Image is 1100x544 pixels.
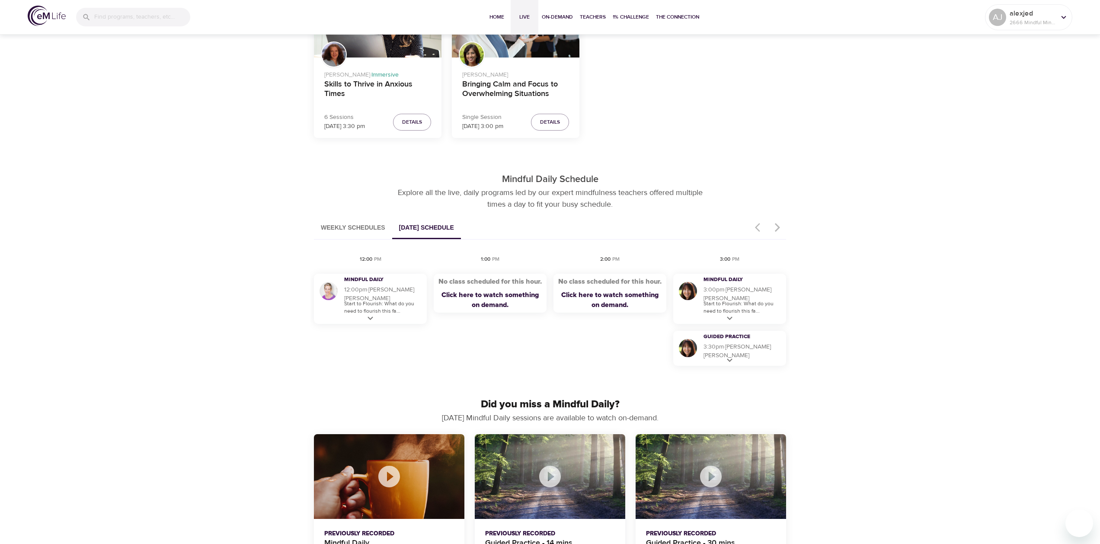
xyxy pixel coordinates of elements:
span: The Connection [656,13,699,22]
div: 1:00 [481,256,490,263]
h3: Mindful Daily [344,276,411,284]
p: Previously Recorded [646,529,776,538]
button: Guided Practice - 14 mins [475,434,625,519]
button: Details [531,114,569,131]
div: PM [732,256,739,263]
img: Kelly Barron [318,281,339,301]
iframe: Button to launch messaging window [1065,509,1093,537]
h5: 12:00pm · [PERSON_NAME] [PERSON_NAME] [344,285,422,303]
div: Click here to watch something on demand. [557,290,663,310]
p: Did you miss a Mindful Daily? [314,397,786,412]
h3: Mindful Daily [703,276,771,284]
p: Mindful Daily Schedule [307,173,793,187]
span: Teachers [580,13,606,22]
p: alexjed [1010,8,1055,19]
div: 3:00 [720,256,730,263]
p: [DATE] 3:30 pm [324,122,365,131]
span: Details [402,118,422,127]
span: Home [486,13,507,22]
img: logo [28,6,66,26]
p: [PERSON_NAME] [462,67,569,80]
div: No class scheduled for this hour. [558,277,662,287]
img: Andrea Lieberstein [678,338,698,358]
div: No class scheduled for this hour. [438,277,542,287]
p: Explore all the live, daily programs led by our expert mindfulness teachers offered multiple time... [388,187,712,210]
p: Single Session [462,113,503,122]
span: 1% Challenge [613,13,649,22]
input: Find programs, teachers, etc... [94,8,190,26]
span: Live [514,13,535,22]
p: Previously Recorded [485,529,615,538]
p: 6 Sessions [324,113,365,122]
button: Mindful Daily [314,434,464,519]
span: On-Demand [542,13,573,22]
p: [DATE] 3:00 pm [462,122,503,131]
p: Start to Flourish: What do you need to flourish this fa... [703,300,782,315]
div: AJ [989,9,1006,26]
div: 12:00 [360,256,372,263]
button: Weekly Schedules [314,217,392,239]
h3: Guided Practice [703,333,771,341]
span: Details [540,118,560,127]
img: Andrea Lieberstein [678,281,698,301]
span: Immersive [371,71,399,79]
h4: Bringing Calm and Focus to Overwhelming Situations [462,80,569,100]
div: 2:00 [600,256,611,263]
h5: 3:30pm · [PERSON_NAME] [PERSON_NAME] [703,342,782,360]
h5: 3:00pm · [PERSON_NAME] [PERSON_NAME] [703,285,782,303]
div: PM [374,256,381,263]
div: Click here to watch something on demand. [437,290,543,310]
p: 2666 Mindful Minutes [1010,19,1055,26]
button: Details [393,114,431,131]
p: Start to Flourish: What do you need to flourish this fa... [344,300,422,315]
button: [DATE] Schedule [392,217,461,239]
h4: Skills to Thrive in Anxious Times [324,80,431,100]
p: [DATE] Mindful Daily sessions are available to watch on-demand. [388,412,712,424]
p: [PERSON_NAME] · [324,67,431,80]
div: PM [492,256,499,263]
p: Previously Recorded [324,529,454,538]
button: Guided Practice - 30 mins [636,434,786,519]
div: PM [612,256,620,263]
